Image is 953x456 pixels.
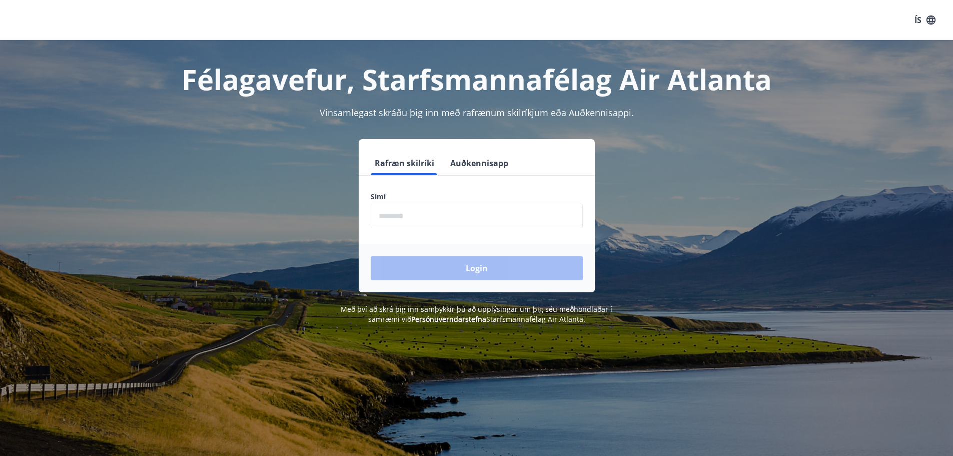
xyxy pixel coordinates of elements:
button: Rafræn skilríki [371,151,438,175]
label: Sími [371,192,583,202]
button: ÍS [909,11,941,29]
button: Auðkennisapp [446,151,512,175]
span: Vinsamlegast skráðu þig inn með rafrænum skilríkjum eða Auðkennisappi. [320,107,634,119]
span: Með því að skrá þig inn samþykkir þú að upplýsingar um þig séu meðhöndlaðar í samræmi við Starfsm... [341,304,612,324]
a: Persónuverndarstefna [411,314,486,324]
h1: Félagavefur, Starfsmannafélag Air Atlanta [129,60,825,98]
